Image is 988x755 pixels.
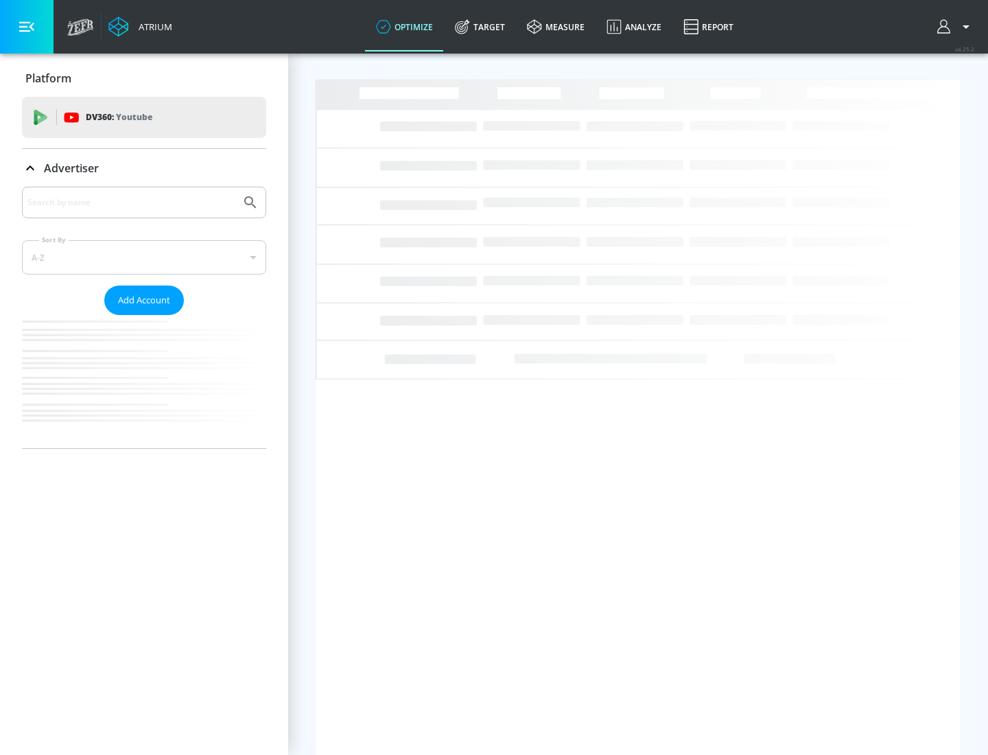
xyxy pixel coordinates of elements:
div: DV360: Youtube [22,97,266,138]
span: Add Account [118,292,170,308]
a: Report [672,2,744,51]
span: v 4.25.2 [955,45,974,53]
a: measure [516,2,596,51]
div: Advertiser [22,187,266,448]
div: Atrium [133,21,172,33]
button: Add Account [104,286,184,315]
div: Advertiser [22,149,266,187]
p: Youtube [116,110,152,124]
div: Platform [22,59,266,97]
p: DV360: [86,110,152,125]
p: Platform [25,71,71,86]
div: A-Z [22,240,266,275]
a: Target [444,2,516,51]
nav: list of Advertiser [22,315,266,448]
a: Atrium [108,16,172,37]
input: Search by name [27,194,235,211]
label: Sort By [39,235,69,244]
a: optimize [365,2,444,51]
p: Advertiser [44,161,99,176]
a: Analyze [596,2,672,51]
